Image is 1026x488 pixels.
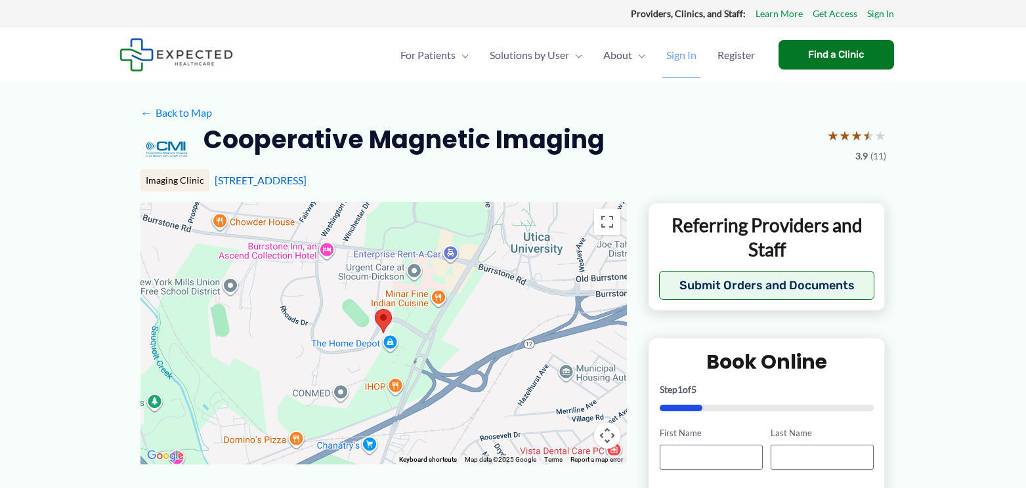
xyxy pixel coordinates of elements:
[631,8,746,19] strong: Providers, Clinics, and Staff:
[756,5,803,22] a: Learn More
[479,32,593,78] a: Solutions by UserMenu Toggle
[660,385,874,394] p: Step of
[660,349,874,375] h2: Book Online
[544,456,563,463] a: Terms (opens in new tab)
[677,384,683,395] span: 1
[827,123,839,148] span: ★
[603,32,632,78] span: About
[140,103,212,123] a: ←Back to Map
[569,32,582,78] span: Menu Toggle
[851,123,863,148] span: ★
[863,123,874,148] span: ★
[594,209,620,235] button: Toggle fullscreen view
[656,32,707,78] a: Sign In
[707,32,765,78] a: Register
[771,427,874,439] label: Last Name
[390,32,479,78] a: For PatientsMenu Toggle
[140,106,153,119] span: ←
[399,455,457,464] button: Keyboard shortcuts
[660,427,763,439] label: First Name
[870,148,886,165] span: (11)
[215,174,307,186] a: [STREET_ADDRESS]
[659,271,875,300] button: Submit Orders and Documents
[400,32,456,78] span: For Patients
[465,456,536,463] span: Map data ©2025 Google
[666,32,696,78] span: Sign In
[691,384,696,395] span: 5
[456,32,469,78] span: Menu Toggle
[659,213,875,261] p: Referring Providers and Staff
[839,123,851,148] span: ★
[390,32,765,78] nav: Primary Site Navigation
[874,123,886,148] span: ★
[867,5,894,22] a: Sign In
[119,38,233,71] img: Expected Healthcare Logo - side, dark font, small
[490,32,569,78] span: Solutions by User
[203,123,605,155] h2: Cooperative Magnetic Imaging
[570,456,623,463] a: Report a map error
[717,32,755,78] span: Register
[855,148,868,165] span: 3.9
[779,40,894,70] a: Find a Clinic
[594,422,620,449] button: Map camera controls
[140,169,209,192] div: Imaging Clinic
[813,5,857,22] a: Get Access
[144,447,187,464] a: Open this area in Google Maps (opens a new window)
[144,447,187,464] img: Google
[593,32,656,78] a: AboutMenu Toggle
[632,32,645,78] span: Menu Toggle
